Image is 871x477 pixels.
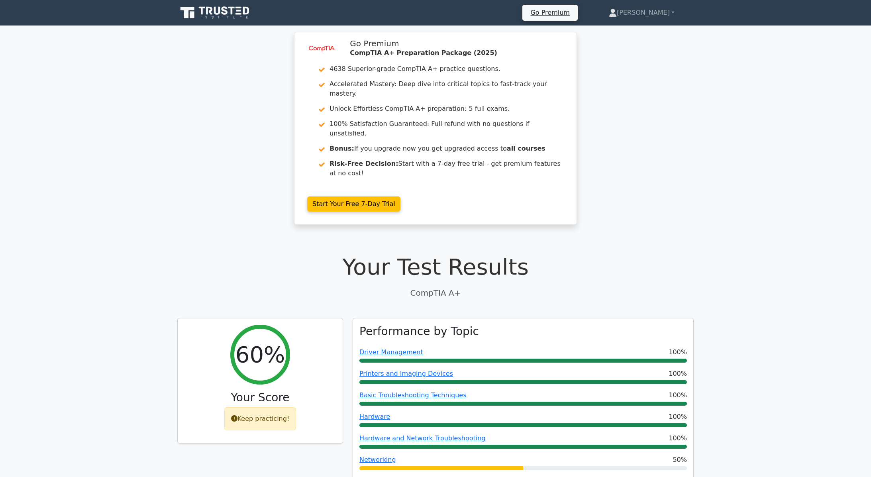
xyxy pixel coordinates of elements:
[669,391,687,400] span: 100%
[359,434,486,442] a: Hardware and Network Troubleshooting
[669,412,687,422] span: 100%
[359,325,479,338] h3: Performance by Topic
[359,370,453,377] a: Printers and Imaging Devices
[359,348,423,356] a: Driver Management
[669,347,687,357] span: 100%
[359,456,396,463] a: Networking
[673,455,687,465] span: 50%
[177,253,694,280] h1: Your Test Results
[224,407,296,430] div: Keep practicing!
[359,413,390,420] a: Hardware
[669,434,687,443] span: 100%
[526,7,574,18] a: Go Premium
[177,287,694,299] p: CompTIA A+
[590,5,694,21] a: [PERSON_NAME]
[669,369,687,379] span: 100%
[307,196,400,212] a: Start Your Free 7-Day Trial
[359,391,467,399] a: Basic Troubleshooting Techniques
[235,341,285,368] h2: 60%
[184,391,336,404] h3: Your Score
